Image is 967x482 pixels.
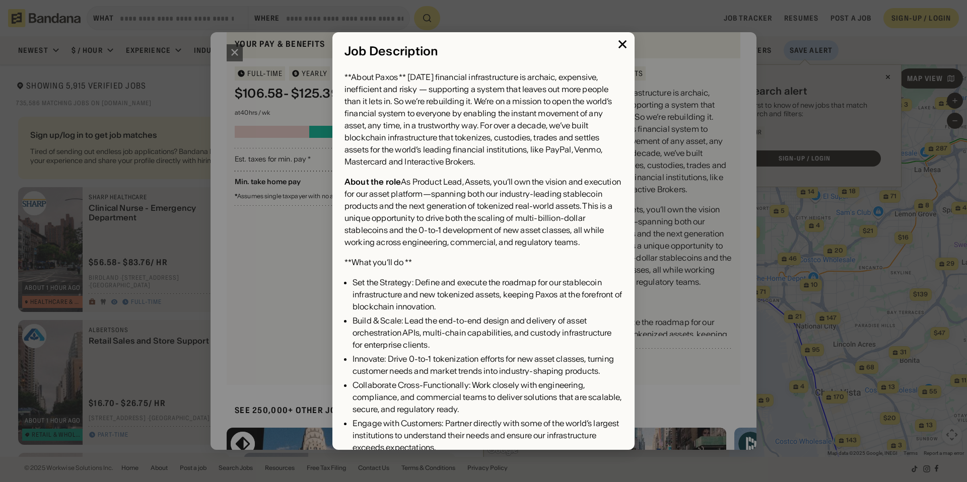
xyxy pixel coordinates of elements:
[353,276,623,312] div: Set the Strategy: Define and execute the roadmap for our stablecoin infrastructure and new tokeni...
[353,353,623,377] div: Innovate: Drive 0-to-1 tokenization efforts for new asset classes, turning customer needs and mar...
[344,177,401,187] div: About the role
[353,314,623,351] div: Build & Scale: Lead the end-to-end design and delivery of asset orchestration APIs, multi-chain c...
[344,71,623,168] div: **About Paxos ** [DATE] financial infrastructure is archaic, expensive, inefficient and risky — s...
[344,176,623,248] div: As Product Lead, Assets, you’ll own the vision and execution for our asset platform—spanning both...
[353,417,623,453] div: Engage with Customers: Partner directly with some of the world’s largest institutions to understa...
[353,379,623,415] div: Collaborate Cross-Functionally: Work closely with engineering, compliance, and commercial teams t...
[344,44,623,59] div: Job Description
